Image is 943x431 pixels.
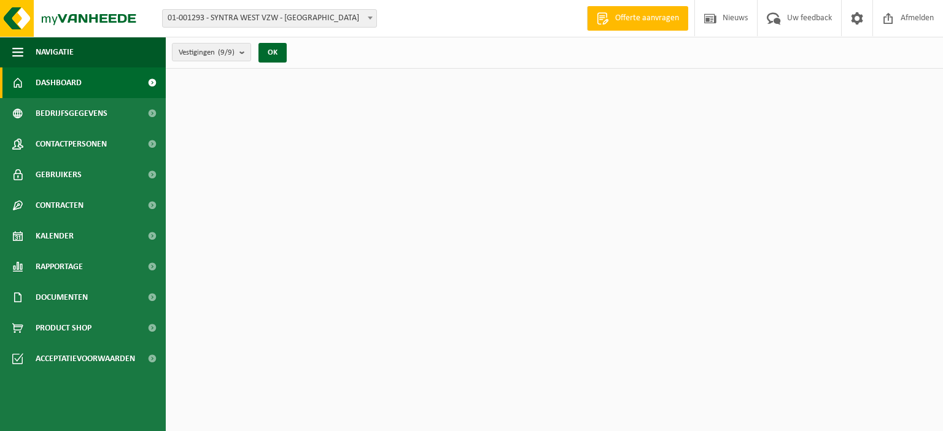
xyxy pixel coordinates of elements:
span: Product Shop [36,313,91,343]
button: Vestigingen(9/9) [172,43,251,61]
span: Contactpersonen [36,129,107,159]
span: Gebruikers [36,159,82,190]
span: Offerte aanvragen [612,12,682,25]
span: Rapportage [36,251,83,282]
span: Acceptatievoorwaarden [36,343,135,374]
span: Navigatie [36,37,74,67]
button: OK [258,43,287,63]
span: Vestigingen [179,44,235,62]
a: Offerte aanvragen [587,6,688,31]
span: Documenten [36,282,88,313]
span: Dashboard [36,67,82,98]
span: Contracten [36,190,83,221]
span: 01-001293 - SYNTRA WEST VZW - SINT-MICHIELS [163,10,376,27]
span: Bedrijfsgegevens [36,98,107,129]
count: (9/9) [218,48,235,56]
span: Kalender [36,221,74,251]
span: 01-001293 - SYNTRA WEST VZW - SINT-MICHIELS [162,9,377,28]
